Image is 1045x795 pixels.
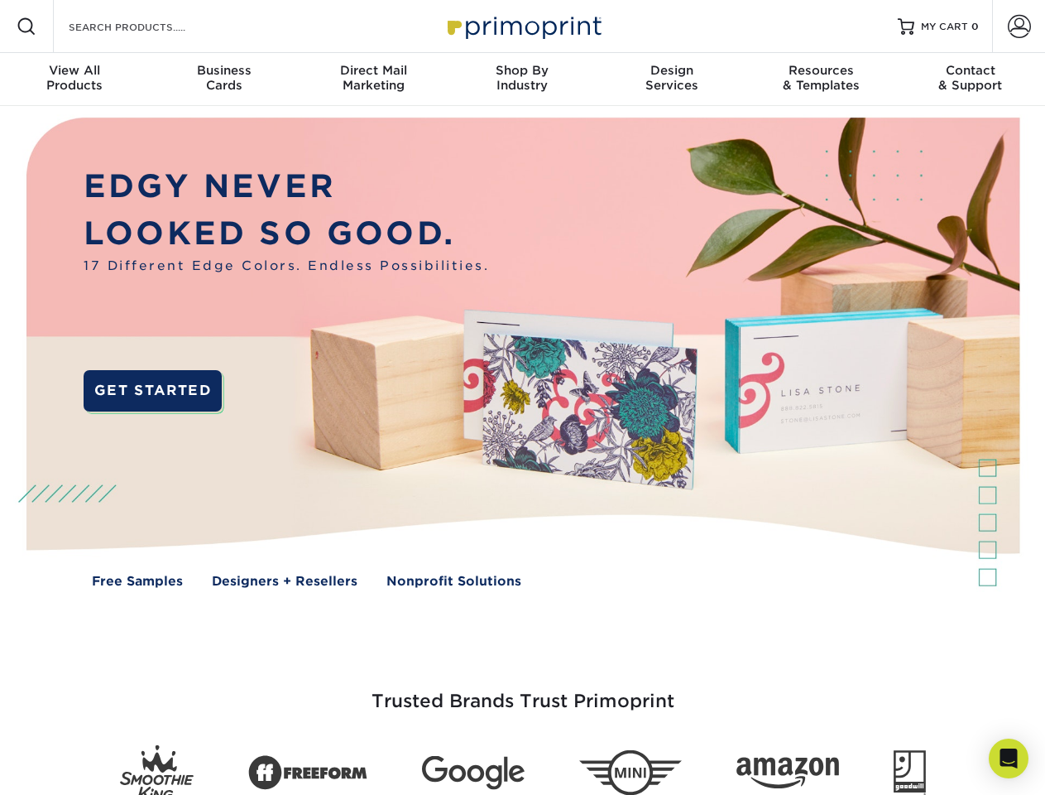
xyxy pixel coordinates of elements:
a: Shop ByIndustry [448,53,597,106]
a: Nonprofit Solutions [386,572,521,591]
span: Resources [746,63,895,78]
span: MY CART [921,20,968,34]
img: Google [422,756,525,790]
p: EDGY NEVER [84,163,489,210]
div: Cards [149,63,298,93]
span: Contact [896,63,1045,78]
div: Services [597,63,746,93]
a: DesignServices [597,53,746,106]
h3: Trusted Brands Trust Primoprint [39,651,1007,732]
div: & Support [896,63,1045,93]
img: Primoprint [440,8,606,44]
span: 0 [971,21,979,32]
span: Shop By [448,63,597,78]
a: Contact& Support [896,53,1045,106]
a: Free Samples [92,572,183,591]
p: LOOKED SO GOOD. [84,210,489,258]
a: Resources& Templates [746,53,895,106]
div: & Templates [746,63,895,93]
span: Business [149,63,298,78]
a: Direct MailMarketing [299,53,448,106]
img: Goodwill [894,750,926,795]
div: Industry [448,63,597,93]
span: Direct Mail [299,63,448,78]
img: Amazon [736,758,839,789]
div: Marketing [299,63,448,93]
span: 17 Different Edge Colors. Endless Possibilities. [84,257,489,276]
span: Design [597,63,746,78]
a: BusinessCards [149,53,298,106]
input: SEARCH PRODUCTS..... [67,17,228,36]
div: Open Intercom Messenger [989,739,1028,778]
a: GET STARTED [84,370,222,412]
a: Designers + Resellers [212,572,357,591]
